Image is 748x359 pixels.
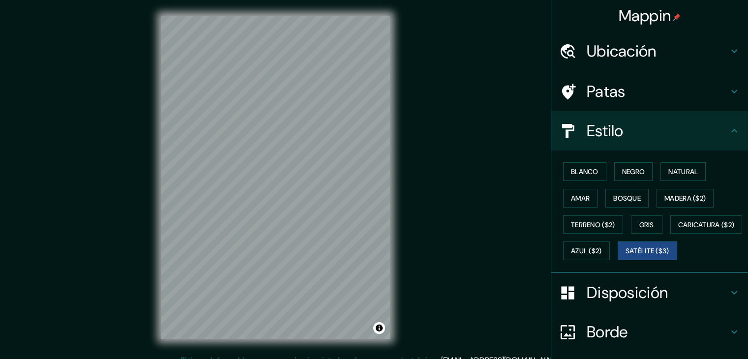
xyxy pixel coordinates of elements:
font: Negro [622,167,645,176]
iframe: Lanzador de widgets de ayuda [660,321,737,348]
button: Gris [631,215,662,234]
canvas: Mapa [161,16,390,339]
div: Disposición [551,273,748,312]
font: Caricatura ($2) [678,220,735,229]
button: Bosque [605,189,649,208]
font: Bosque [613,194,641,203]
font: Mappin [619,5,671,26]
font: Ubicación [587,41,657,61]
font: Amar [571,194,590,203]
button: Natural [660,162,706,181]
font: Gris [639,220,654,229]
font: Madera ($2) [664,194,706,203]
font: Natural [668,167,698,176]
button: Amar [563,189,598,208]
img: pin-icon.png [673,13,681,21]
button: Blanco [563,162,606,181]
button: Activar o desactivar atribución [373,322,385,334]
font: Terreno ($2) [571,220,615,229]
button: Caricatura ($2) [670,215,743,234]
div: Patas [551,72,748,111]
div: Ubicación [551,31,748,71]
div: Estilo [551,111,748,150]
button: Negro [614,162,653,181]
font: Borde [587,322,628,342]
font: Disposición [587,282,668,303]
button: Satélite ($3) [618,241,677,260]
font: Azul ($2) [571,247,602,256]
font: Blanco [571,167,598,176]
button: Azul ($2) [563,241,610,260]
font: Estilo [587,120,624,141]
button: Madera ($2) [657,189,714,208]
font: Patas [587,81,626,102]
div: Borde [551,312,748,352]
button: Terreno ($2) [563,215,623,234]
font: Satélite ($3) [626,247,669,256]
